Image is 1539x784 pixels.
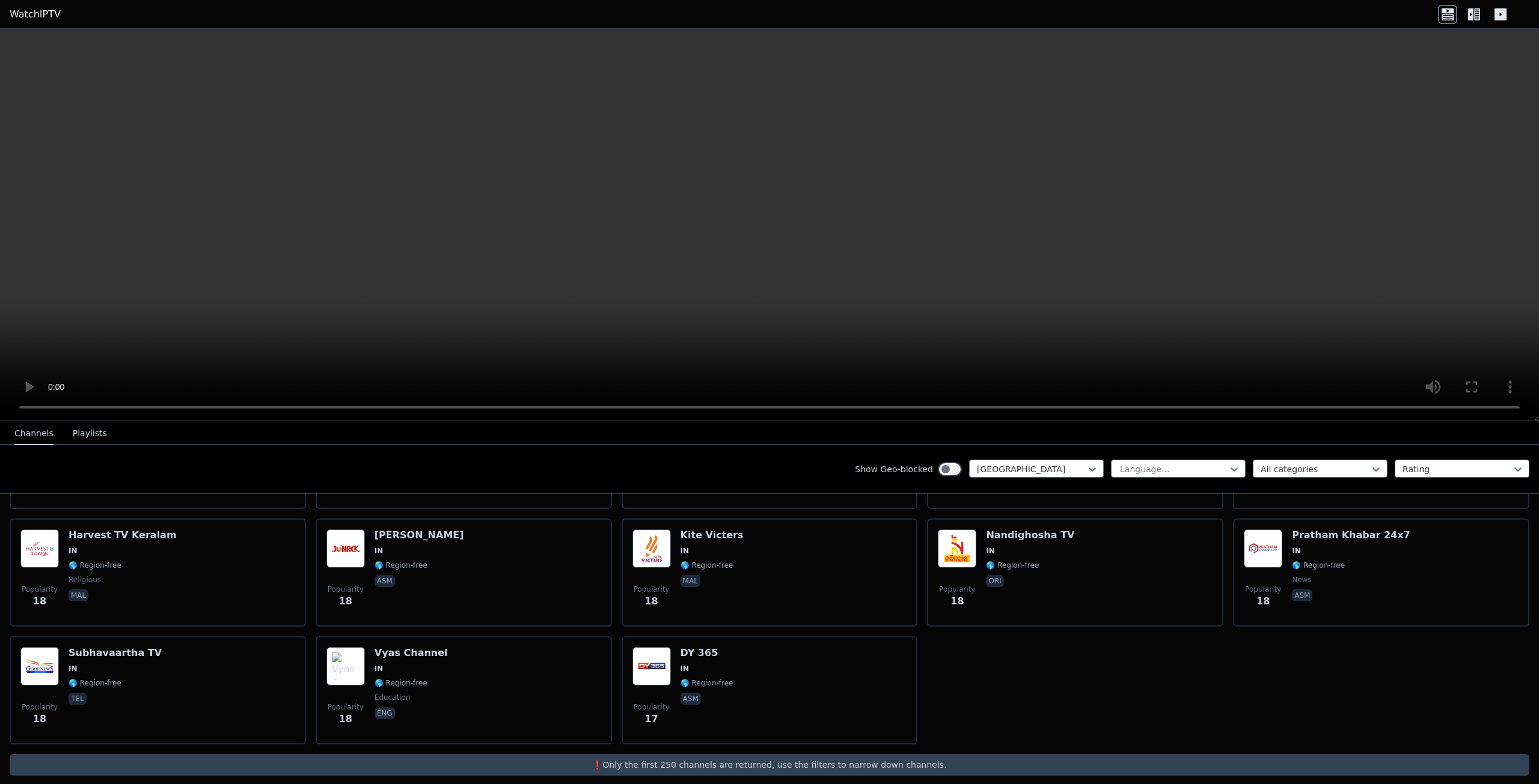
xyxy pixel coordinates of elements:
span: 18 [33,594,46,609]
span: 18 [1256,594,1270,609]
span: 🌎 Region-free [681,561,733,570]
h6: Kite Victers [681,529,744,541]
img: Jonack [326,529,365,568]
img: Pratham Khabar 24x7 [1244,529,1282,568]
h6: DY 365 [681,647,733,659]
img: DY 365 [632,647,671,685]
p: mal [69,589,88,601]
span: IN [1292,546,1301,556]
h6: Subhavaartha TV [69,647,162,659]
h6: Harvest TV Keralam [69,529,177,541]
span: 17 [644,712,658,726]
span: Popularity [939,585,975,594]
span: 🌎 Region-free [1292,561,1345,570]
span: 🌎 Region-free [986,561,1039,570]
span: Popularity [634,702,670,712]
span: 🌎 Region-free [375,561,427,570]
span: 🌎 Region-free [69,561,121,570]
p: asm [375,575,395,587]
span: 18 [950,594,964,609]
span: 🌎 Region-free [69,678,121,688]
img: Kite Victers [632,529,671,568]
p: ori [986,575,1003,587]
span: news [1292,575,1311,585]
span: Popularity [22,585,58,594]
h6: Vyas Channel [375,647,448,659]
p: tel [69,693,87,705]
h6: Nandighosha TV [986,529,1074,541]
p: asm [681,693,701,705]
span: 18 [339,712,352,726]
a: WatchIPTV [10,7,61,22]
span: 18 [339,594,352,609]
img: Vyas Channel [326,647,365,685]
span: IN [986,546,995,556]
span: IN [375,546,384,556]
span: 18 [644,594,658,609]
span: education [375,693,411,702]
span: Popularity [634,585,670,594]
span: Popularity [22,702,58,712]
span: 🌎 Region-free [681,678,733,688]
img: Subhavaartha TV [20,647,59,685]
span: Popularity [328,585,364,594]
span: Popularity [328,702,364,712]
span: Popularity [1245,585,1281,594]
img: Nandighosha TV [938,529,976,568]
p: asm [1292,589,1312,601]
span: 🌎 Region-free [375,678,427,688]
button: Playlists [73,422,107,445]
span: IN [69,546,78,556]
p: mal [681,575,700,587]
img: Harvest TV Keralam [20,529,59,568]
span: IN [681,664,690,673]
p: eng [375,707,395,719]
span: religious [69,575,101,585]
span: IN [69,664,78,673]
p: ❗️Only the first 250 channels are returned, use the filters to narrow down channels. [14,759,1525,771]
span: 18 [33,712,46,726]
span: IN [681,546,690,556]
button: Channels [14,422,54,445]
span: IN [375,664,384,673]
label: Show Geo-blocked [855,463,933,475]
h6: [PERSON_NAME] [375,529,464,541]
h6: Pratham Khabar 24x7 [1292,529,1410,541]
